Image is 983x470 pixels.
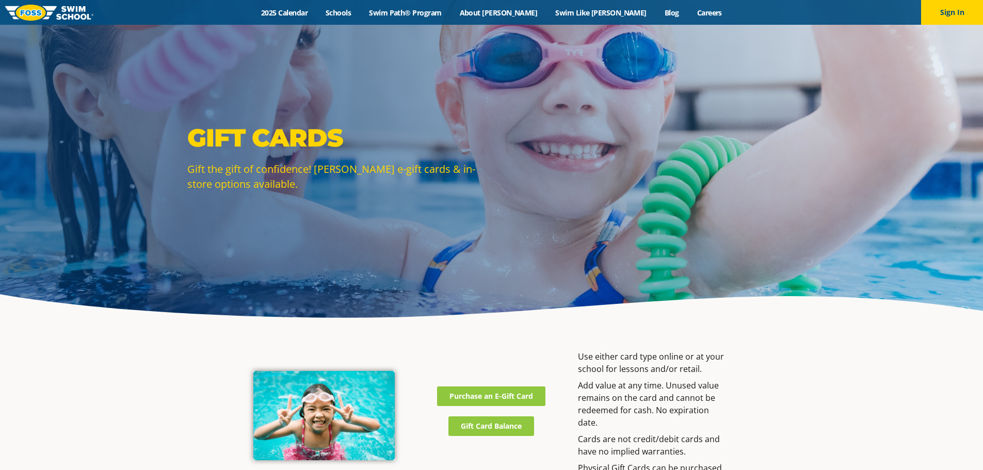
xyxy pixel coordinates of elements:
span: Gift Card Balance [461,423,522,430]
p: Gift Cards [187,122,487,153]
a: Swim Path® Program [360,8,450,18]
a: Schools [317,8,360,18]
a: Careers [688,8,731,18]
p: Gift the gift of confidence! [PERSON_NAME] e-gift cards & in-store options available. [187,161,487,191]
span: Cards are not credit/debit cards and have no implied warranties. [578,433,720,457]
img: FOSS Swim School Logo [5,5,93,21]
span: Use either card type online or at your school for lessons and/or retail. [578,351,724,375]
span: Add value at any time. Unused value remains on the card and cannot be redeemed for cash. No expir... [578,380,719,428]
a: Blog [655,8,688,18]
a: Gift Card Balance [448,416,534,436]
a: About [PERSON_NAME] [450,8,546,18]
span: Purchase an E-Gift Card [449,393,533,400]
a: Swim Like [PERSON_NAME] [546,8,656,18]
a: Purchase an E-Gift Card [437,386,545,406]
a: 2025 Calendar [252,8,317,18]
